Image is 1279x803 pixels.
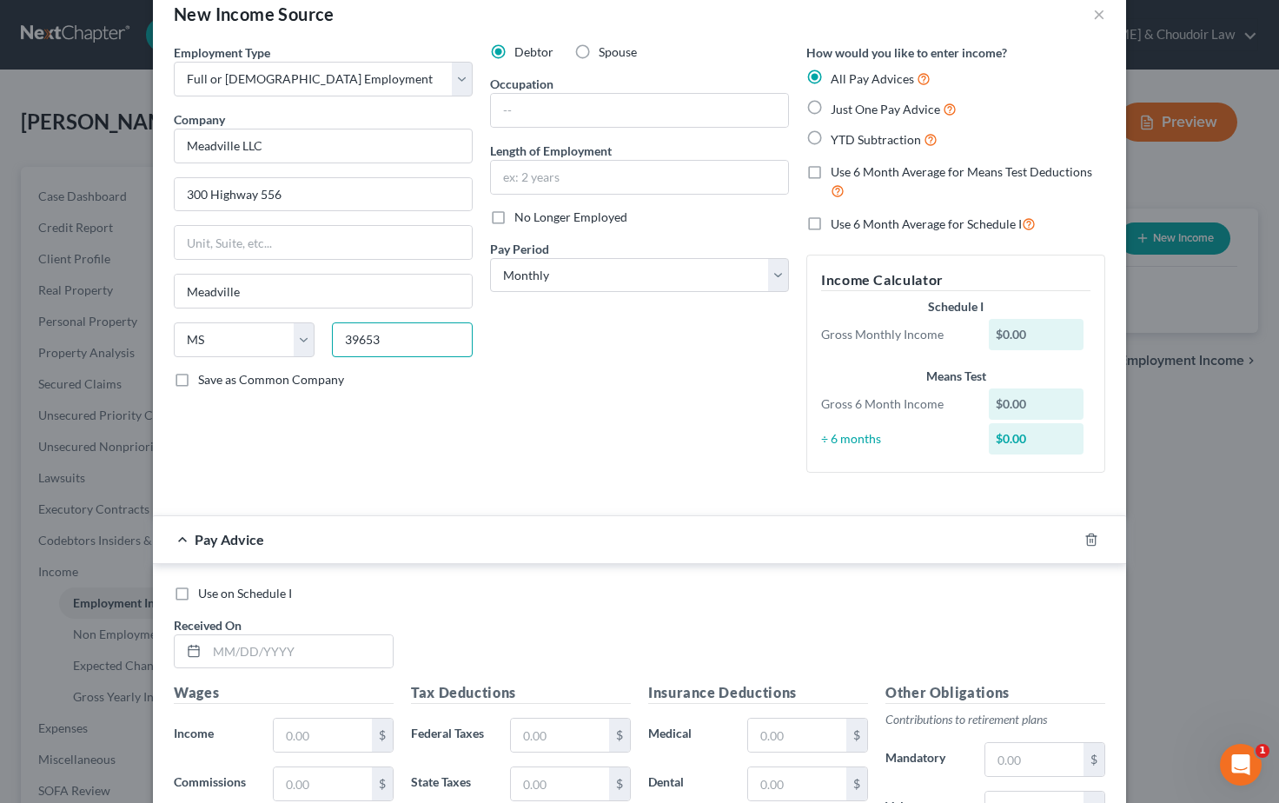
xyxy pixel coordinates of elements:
[511,719,609,752] input: 0.00
[989,423,1084,455] div: $0.00
[174,618,242,633] span: Received On
[821,298,1090,315] div: Schedule I
[174,682,394,704] h5: Wages
[885,711,1105,728] p: Contributions to retirement plans
[174,129,473,163] input: Search company by name...
[648,682,868,704] h5: Insurance Deductions
[372,767,393,800] div: $
[985,743,1084,776] input: 0.00
[1220,744,1262,786] iframe: Intercom live chat
[885,682,1105,704] h5: Other Obligations
[846,767,867,800] div: $
[332,322,473,357] input: Enter zip...
[174,726,214,740] span: Income
[411,682,631,704] h5: Tax Deductions
[174,112,225,127] span: Company
[198,372,344,387] span: Save as Common Company
[812,326,980,343] div: Gross Monthly Income
[165,766,264,801] label: Commissions
[989,319,1084,350] div: $0.00
[599,44,637,59] span: Spouse
[198,586,292,601] span: Use on Schedule I
[639,766,739,801] label: Dental
[511,767,609,800] input: 0.00
[609,767,630,800] div: $
[274,719,372,752] input: 0.00
[175,226,472,259] input: Unit, Suite, etc...
[514,209,627,224] span: No Longer Employed
[514,44,553,59] span: Debtor
[491,161,788,194] input: ex: 2 years
[831,132,921,147] span: YTD Subtraction
[372,719,393,752] div: $
[490,142,612,160] label: Length of Employment
[812,395,980,413] div: Gross 6 Month Income
[831,102,940,116] span: Just One Pay Advice
[402,718,501,753] label: Federal Taxes
[877,742,976,777] label: Mandatory
[175,178,472,211] input: Enter address...
[812,430,980,448] div: ÷ 6 months
[175,275,472,308] input: Enter city...
[274,767,372,800] input: 0.00
[490,242,549,256] span: Pay Period
[1256,744,1269,758] span: 1
[174,2,335,26] div: New Income Source
[402,766,501,801] label: State Taxes
[609,719,630,752] div: $
[989,388,1084,420] div: $0.00
[748,767,846,800] input: 0.00
[846,719,867,752] div: $
[491,94,788,127] input: --
[1084,743,1104,776] div: $
[490,75,553,93] label: Occupation
[639,718,739,753] label: Medical
[821,368,1090,385] div: Means Test
[831,164,1092,179] span: Use 6 Month Average for Means Test Deductions
[748,719,846,752] input: 0.00
[831,216,1022,231] span: Use 6 Month Average for Schedule I
[831,71,914,86] span: All Pay Advices
[821,269,1090,291] h5: Income Calculator
[806,43,1007,62] label: How would you like to enter income?
[195,531,264,547] span: Pay Advice
[174,45,270,60] span: Employment Type
[207,635,393,668] input: MM/DD/YYYY
[1093,3,1105,24] button: ×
